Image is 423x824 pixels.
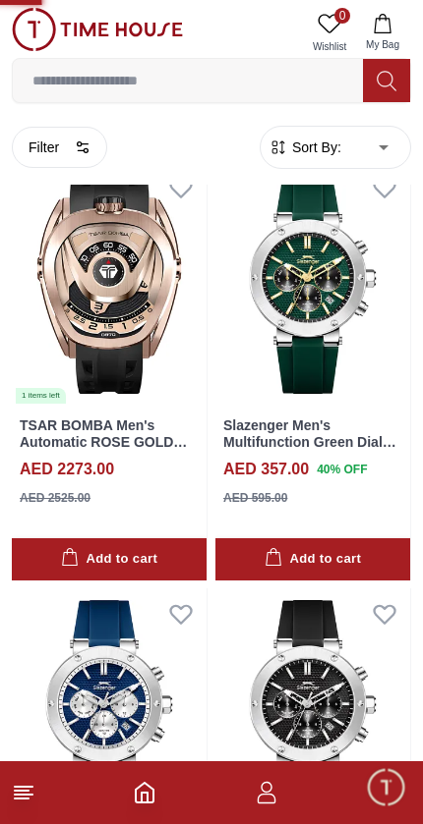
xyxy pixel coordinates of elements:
[12,127,107,168] button: Filter
[215,162,410,406] img: Slazenger Men's Multifunction Green Dial Watch - SL.9.2564.2.05
[365,766,408,809] div: Chat Widget
[20,417,192,482] a: TSAR BOMBA Men's Automatic ROSE GOLD Dial Watch - TB8213ASET-07
[354,8,411,58] button: My Bag
[16,388,66,404] div: 1 items left
[133,781,156,804] a: Home
[223,458,309,481] h4: AED 357.00
[358,37,407,52] span: My Bag
[334,8,350,24] span: 0
[61,548,157,571] div: Add to cart
[20,489,91,507] div: AED 2525.00
[12,162,207,406] a: TSAR BOMBA Men's Automatic ROSE GOLD Dial Watch - TB8213ASET-071 items left
[215,538,410,580] button: Add to cart
[269,137,341,157] button: Sort By:
[12,538,207,580] button: Add to cart
[265,548,361,571] div: Add to cart
[288,137,341,157] span: Sort By:
[12,8,183,51] img: ...
[305,39,354,54] span: Wishlist
[223,417,396,467] a: Slazenger Men's Multifunction Green Dial Watch - SL.9.2564.2.05
[20,458,114,481] h4: AED 2273.00
[12,162,207,406] img: TSAR BOMBA Men's Automatic ROSE GOLD Dial Watch - TB8213ASET-07
[223,489,287,507] div: AED 595.00
[305,8,354,58] a: 0Wishlist
[317,461,367,478] span: 40 % OFF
